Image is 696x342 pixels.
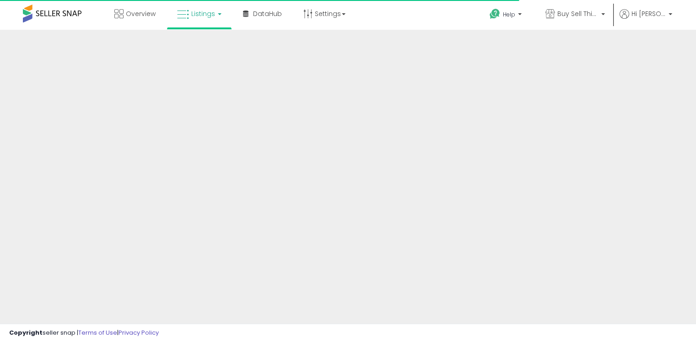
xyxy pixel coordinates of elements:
span: Listings [191,9,215,18]
a: Help [482,1,531,30]
a: Hi [PERSON_NAME] [620,9,672,30]
span: Help [503,11,515,18]
strong: Copyright [9,328,43,337]
span: Buy Sell This & That [557,9,599,18]
span: Hi [PERSON_NAME] [631,9,666,18]
i: Get Help [489,8,501,20]
span: DataHub [253,9,282,18]
a: Privacy Policy [119,328,159,337]
a: Terms of Use [78,328,117,337]
div: seller snap | | [9,329,159,337]
span: Overview [126,9,156,18]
